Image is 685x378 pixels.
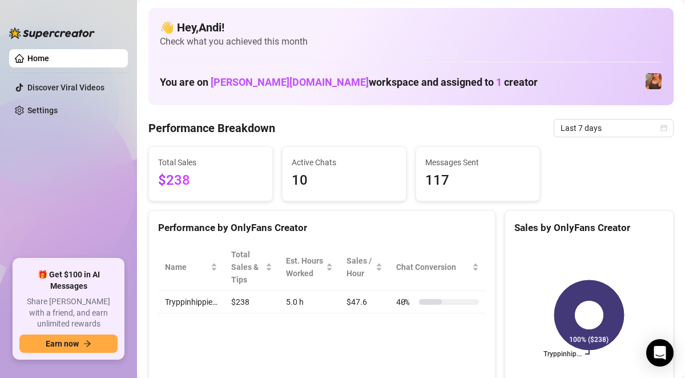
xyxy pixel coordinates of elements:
img: logo-BBDzfeDw.svg [9,27,95,39]
span: 🎁 Get $100 in AI Messages [19,269,118,292]
span: [PERSON_NAME][DOMAIN_NAME] [211,76,369,88]
a: Discover Viral Videos [27,83,104,92]
span: Active Chats [292,156,397,169]
span: 117 [425,170,530,192]
text: Tryppinhip... [543,350,582,358]
th: Sales / Hour [340,244,389,291]
div: Performance by OnlyFans Creator [158,220,486,236]
span: calendar [660,125,667,132]
span: Total Sales [158,156,263,169]
td: Tryppinhippie… [158,291,224,313]
img: Tryppinhippie [646,73,662,89]
span: Check what you achieved this month [160,35,662,48]
h4: 👋 Hey, Andi ! [160,19,662,35]
span: 1 [496,76,502,88]
span: Earn now [46,339,79,348]
span: Share [PERSON_NAME] with a friend, and earn unlimited rewards [19,296,118,330]
span: 40 % [396,296,414,308]
div: Sales by OnlyFans Creator [514,220,664,236]
td: $47.6 [340,291,389,313]
a: Home [27,54,49,63]
h4: Performance Breakdown [148,120,275,136]
span: Messages Sent [425,156,530,169]
th: Name [158,244,224,291]
td: $238 [224,291,279,313]
span: $238 [158,170,263,192]
th: Chat Conversion [389,244,486,291]
td: 5.0 h [279,291,340,313]
a: Settings [27,106,58,115]
span: Total Sales & Tips [231,248,263,286]
span: 10 [292,170,397,192]
span: Name [165,261,208,273]
span: Chat Conversion [396,261,470,273]
button: Earn nowarrow-right [19,335,118,353]
div: Open Intercom Messenger [646,339,674,367]
th: Total Sales & Tips [224,244,279,291]
span: Sales / Hour [346,254,373,280]
span: Last 7 days [561,120,667,137]
div: Est. Hours Worked [286,254,324,280]
span: arrow-right [83,340,91,348]
h1: You are on workspace and assigned to creator [160,76,538,89]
